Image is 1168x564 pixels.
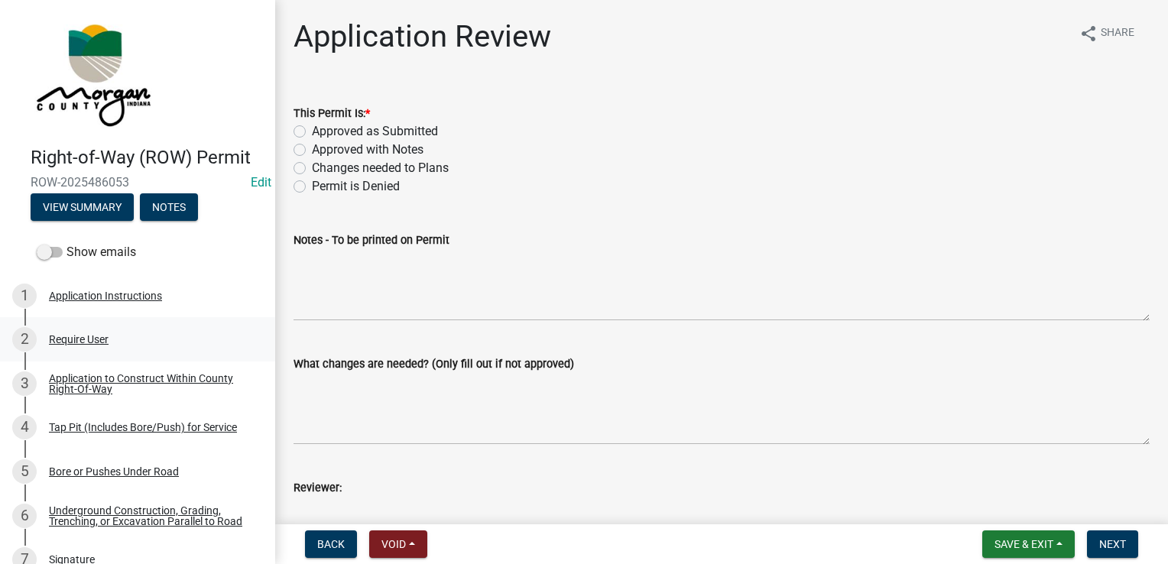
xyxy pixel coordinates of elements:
[31,193,134,221] button: View Summary
[1087,530,1138,558] button: Next
[12,415,37,439] div: 4
[312,177,400,196] label: Permit is Denied
[49,373,251,394] div: Application to Construct Within County Right-Of-Way
[49,334,109,345] div: Require User
[317,538,345,550] span: Back
[31,175,245,190] span: ROW-2025486053
[12,459,37,484] div: 5
[294,18,551,55] h1: Application Review
[31,147,263,169] h4: Right-of-Way (ROW) Permit
[251,175,271,190] a: Edit
[294,359,574,370] label: What changes are needed? (Only fill out if not approved)
[12,284,37,308] div: 1
[31,16,154,131] img: Morgan County, Indiana
[312,122,438,141] label: Approved as Submitted
[1079,24,1098,43] i: share
[49,505,251,527] div: Underground Construction, Grading, Trenching, or Excavation Parallel to Road
[49,422,237,433] div: Tap Pit (Includes Bore/Push) for Service
[1101,24,1134,43] span: Share
[305,530,357,558] button: Back
[312,159,449,177] label: Changes needed to Plans
[140,202,198,214] wm-modal-confirm: Notes
[982,530,1075,558] button: Save & Exit
[37,243,136,261] label: Show emails
[312,141,423,159] label: Approved with Notes
[994,538,1053,550] span: Save & Exit
[294,483,342,494] label: Reviewer:
[369,530,427,558] button: Void
[12,327,37,352] div: 2
[1067,18,1147,48] button: shareShare
[49,466,179,477] div: Bore or Pushes Under Road
[12,504,37,528] div: 6
[294,235,449,246] label: Notes - To be printed on Permit
[381,538,406,550] span: Void
[294,109,370,119] label: This Permit Is:
[140,193,198,221] button: Notes
[1099,538,1126,550] span: Next
[49,290,162,301] div: Application Instructions
[12,371,37,396] div: 3
[31,202,134,214] wm-modal-confirm: Summary
[251,175,271,190] wm-modal-confirm: Edit Application Number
